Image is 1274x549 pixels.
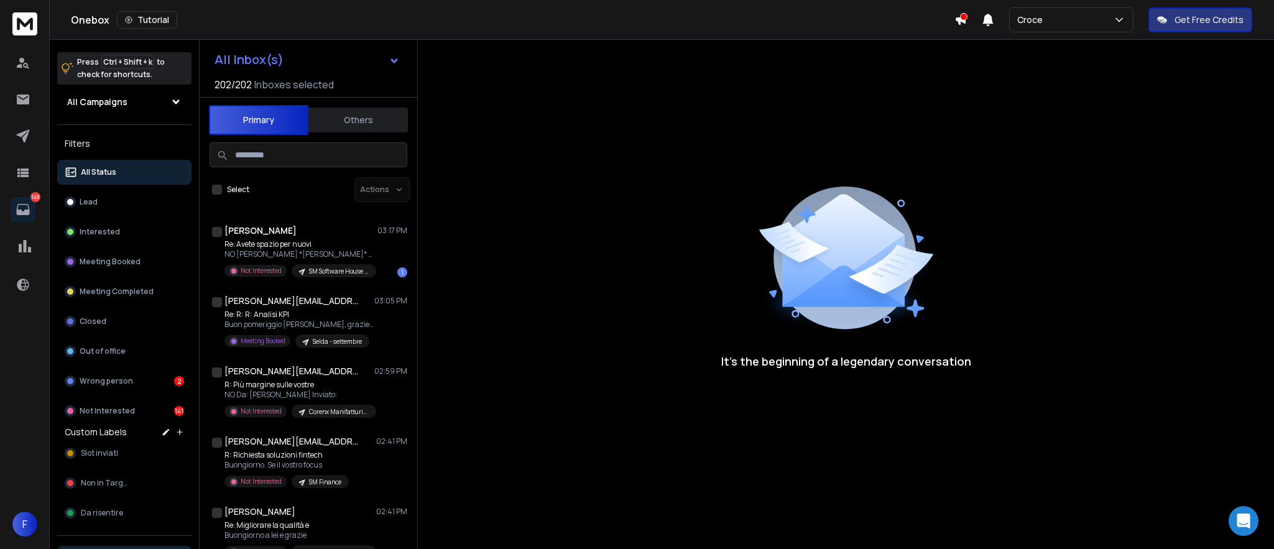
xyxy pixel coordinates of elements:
[57,441,192,466] button: Slot inviati
[1229,506,1258,536] div: Open Intercom Messenger
[81,508,123,518] span: Da risentire
[174,376,184,386] div: 2
[313,337,362,346] p: Selda - settembre
[224,310,374,320] p: Re: R: R: Analisi KPI
[209,105,308,135] button: Primary
[57,135,192,152] h3: Filters
[1148,7,1252,32] button: Get Free Credits
[205,47,410,72] button: All Inbox(s)
[224,520,374,530] p: Re: Migliorare la qualità e
[309,477,341,487] p: SM Finance
[1017,14,1048,26] p: Croce
[57,90,192,114] button: All Campaigns
[57,309,192,334] button: Closed
[81,167,116,177] p: All Status
[309,407,369,417] p: Corenx Manifatturiero
[80,346,126,356] p: Out of office
[376,507,407,517] p: 02:41 PM
[80,197,98,207] p: Lead
[224,530,374,540] p: Buongiorno a lei e grazie
[397,267,407,277] div: 1
[11,197,35,222] a: 143
[224,435,361,448] h1: [PERSON_NAME][EMAIL_ADDRESS][DOMAIN_NAME]
[80,287,154,297] p: Meeting Completed
[224,460,349,470] p: Buongiorno. Se il vostro focus
[224,380,374,390] p: R: Più margine sulle vostre
[57,369,192,394] button: Wrong person2
[224,390,374,400] p: NO Da: [PERSON_NAME] Inviato:
[57,279,192,304] button: Meeting Completed
[101,55,154,69] span: Ctrl + Shift + k
[57,160,192,185] button: All Status
[12,512,37,537] button: F
[241,407,282,416] p: Not Interested
[241,336,285,346] p: Meeting Booked
[224,239,374,249] p: Re: Avete spazio per nuovi
[374,366,407,376] p: 02:59 PM
[241,477,282,486] p: Not Interested
[309,267,369,276] p: SM Software House & IT - ottobre
[81,478,131,488] span: Non in Target
[377,226,407,236] p: 03:17 PM
[81,448,118,458] span: Slot inviati
[57,249,192,274] button: Meeting Booked
[374,296,407,306] p: 03:05 PM
[241,266,282,275] p: Not Interested
[254,77,334,92] h3: Inboxes selected
[721,353,971,370] p: It’s the beginning of a legendary conversation
[224,505,295,518] h1: [PERSON_NAME]
[57,399,192,423] button: Not Interested141
[67,96,127,108] h1: All Campaigns
[71,11,954,29] div: Onebox
[30,192,40,202] p: 143
[57,339,192,364] button: Out of office
[215,77,252,92] span: 202 / 202
[227,185,249,195] label: Select
[376,436,407,446] p: 02:41 PM
[308,106,408,134] button: Others
[57,501,192,525] button: Da risentire
[224,224,297,237] h1: [PERSON_NAME]
[224,320,374,330] p: Buon pomeriggio [PERSON_NAME], grazie per
[65,426,127,438] h3: Custom Labels
[77,56,165,81] p: Press to check for shortcuts.
[224,295,361,307] h1: [PERSON_NAME][EMAIL_ADDRESS][DOMAIN_NAME]
[80,406,135,416] p: Not Interested
[80,316,106,326] p: Closed
[215,53,284,66] h1: All Inbox(s)
[80,376,133,386] p: Wrong person
[1175,14,1244,26] p: Get Free Credits
[57,190,192,215] button: Lead
[224,249,374,259] p: NO [PERSON_NAME] *[PERSON_NAME]* *CTO &
[224,365,361,377] h1: [PERSON_NAME][EMAIL_ADDRESS][DOMAIN_NAME]
[80,257,141,267] p: Meeting Booked
[174,406,184,416] div: 141
[57,219,192,244] button: Interested
[117,11,177,29] button: Tutorial
[224,450,349,460] p: R: Richiesta soluzioni fintech
[57,471,192,496] button: Non in Target
[80,227,120,237] p: Interested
